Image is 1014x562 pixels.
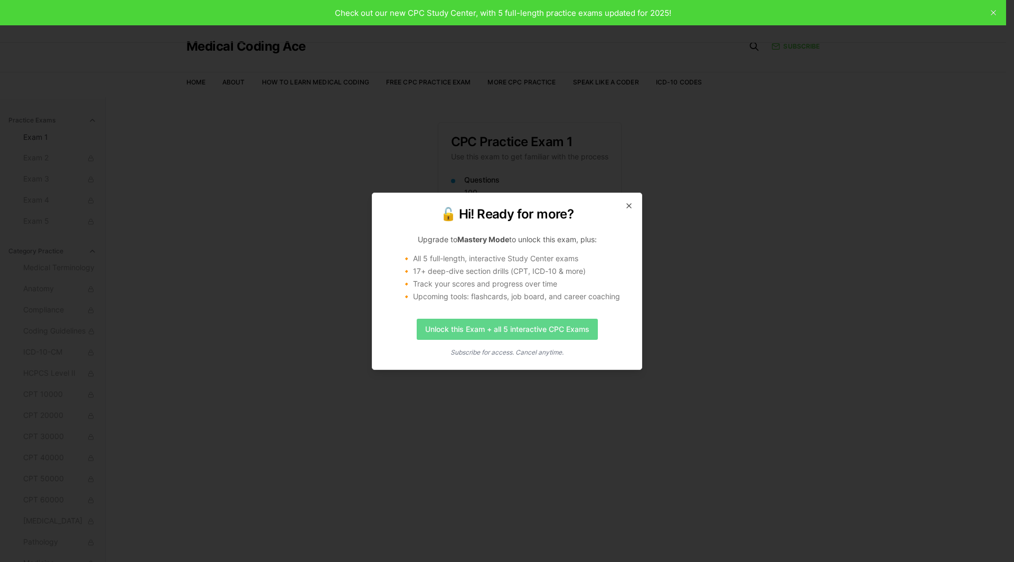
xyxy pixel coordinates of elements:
[402,253,629,264] li: 🔸 All 5 full-length, interactive Study Center exams
[417,319,598,340] a: Unlock this Exam + all 5 interactive CPC Exams
[402,291,629,302] li: 🔸 Upcoming tools: flashcards, job board, and career coaching
[402,266,629,277] li: 🔸 17+ deep-dive section drills (CPT, ICD-10 & more)
[385,234,629,245] p: Upgrade to to unlock this exam, plus:
[450,348,564,356] i: Subscribe for access. Cancel anytime.
[385,206,629,223] h2: 🔓 Hi! Ready for more?
[402,279,629,289] li: 🔸 Track your scores and progress over time
[457,235,509,244] strong: Mastery Mode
